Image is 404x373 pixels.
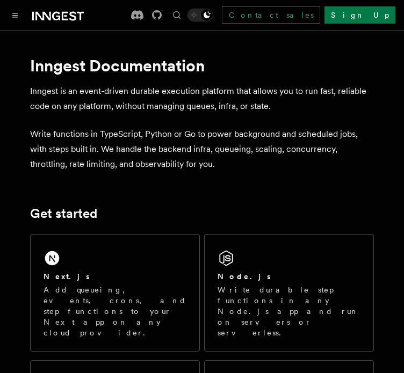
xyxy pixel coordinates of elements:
[170,9,183,21] button: Find something...
[30,127,374,172] p: Write functions in TypeScript, Python or Go to power background and scheduled jobs, with steps bu...
[30,234,200,352] a: Next.jsAdd queueing, events, crons, and step functions to your Next app on any cloud provider.
[187,9,213,21] button: Toggle dark mode
[44,271,90,282] h2: Next.js
[222,6,320,24] a: Contact sales
[9,9,21,21] button: Toggle navigation
[30,206,97,221] a: Get started
[30,84,374,114] p: Inngest is an event-driven durable execution platform that allows you to run fast, reliable code ...
[44,284,186,338] p: Add queueing, events, crons, and step functions to your Next app on any cloud provider.
[218,284,360,338] p: Write durable step functions in any Node.js app and run on servers or serverless.
[218,271,271,282] h2: Node.js
[204,234,374,352] a: Node.jsWrite durable step functions in any Node.js app and run on servers or serverless.
[324,6,395,24] a: Sign Up
[30,56,374,75] h1: Inngest Documentation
